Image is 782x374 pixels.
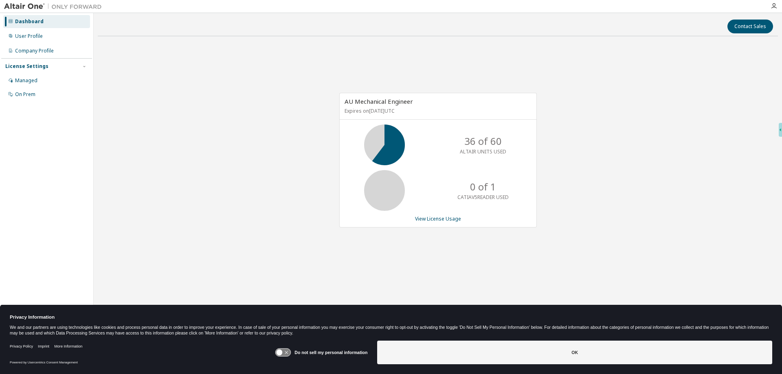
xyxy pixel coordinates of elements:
[15,18,44,25] div: Dashboard
[457,194,509,201] p: CATIAV5READER USED
[470,180,496,194] p: 0 of 1
[15,33,43,39] div: User Profile
[464,134,502,148] p: 36 of 60
[727,20,773,33] button: Contact Sales
[5,63,48,70] div: License Settings
[15,77,37,84] div: Managed
[460,148,506,155] p: ALTAIR UNITS USED
[15,48,54,54] div: Company Profile
[415,215,461,222] a: View License Usage
[345,107,529,114] p: Expires on [DATE] UTC
[4,2,106,11] img: Altair One
[15,91,35,98] div: On Prem
[345,97,413,105] span: AU Mechanical Engineer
